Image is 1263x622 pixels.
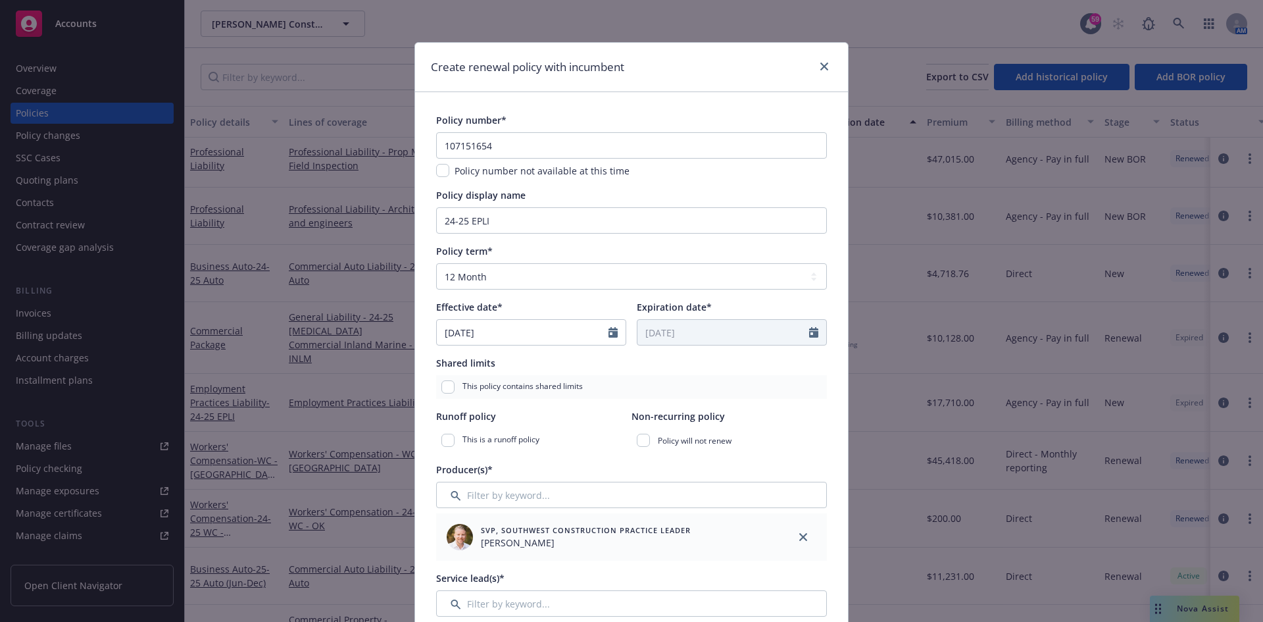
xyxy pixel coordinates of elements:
[436,590,827,617] input: Filter by keyword...
[481,525,691,536] span: SVP, Southwest Construction Practice Leader
[481,536,691,550] span: [PERSON_NAME]
[436,463,493,476] span: Producer(s)*
[436,357,495,369] span: Shared limits
[795,529,811,545] a: close
[631,410,725,423] span: Non-recurring policy
[436,428,631,452] div: This is a runoff policy
[447,524,473,550] img: employee photo
[608,327,618,338] svg: Calendar
[637,320,809,345] input: MM/DD/YYYY
[809,327,818,338] svg: Calendar
[455,165,630,177] span: Policy number not available at this time
[436,482,827,508] input: Filter by keyword...
[436,410,496,423] span: Runoff policy
[436,189,526,201] span: Policy display name
[816,59,832,74] a: close
[436,114,507,126] span: Policy number*
[436,301,503,313] span: Effective date*
[631,428,827,452] div: Policy will not renew
[436,572,505,584] span: Service lead(s)*
[436,375,827,399] div: This policy contains shared limits
[436,245,493,257] span: Policy term*
[637,301,712,313] span: Expiration date*
[437,320,608,345] input: MM/DD/YYYY
[431,59,624,76] h1: Create renewal policy with incumbent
